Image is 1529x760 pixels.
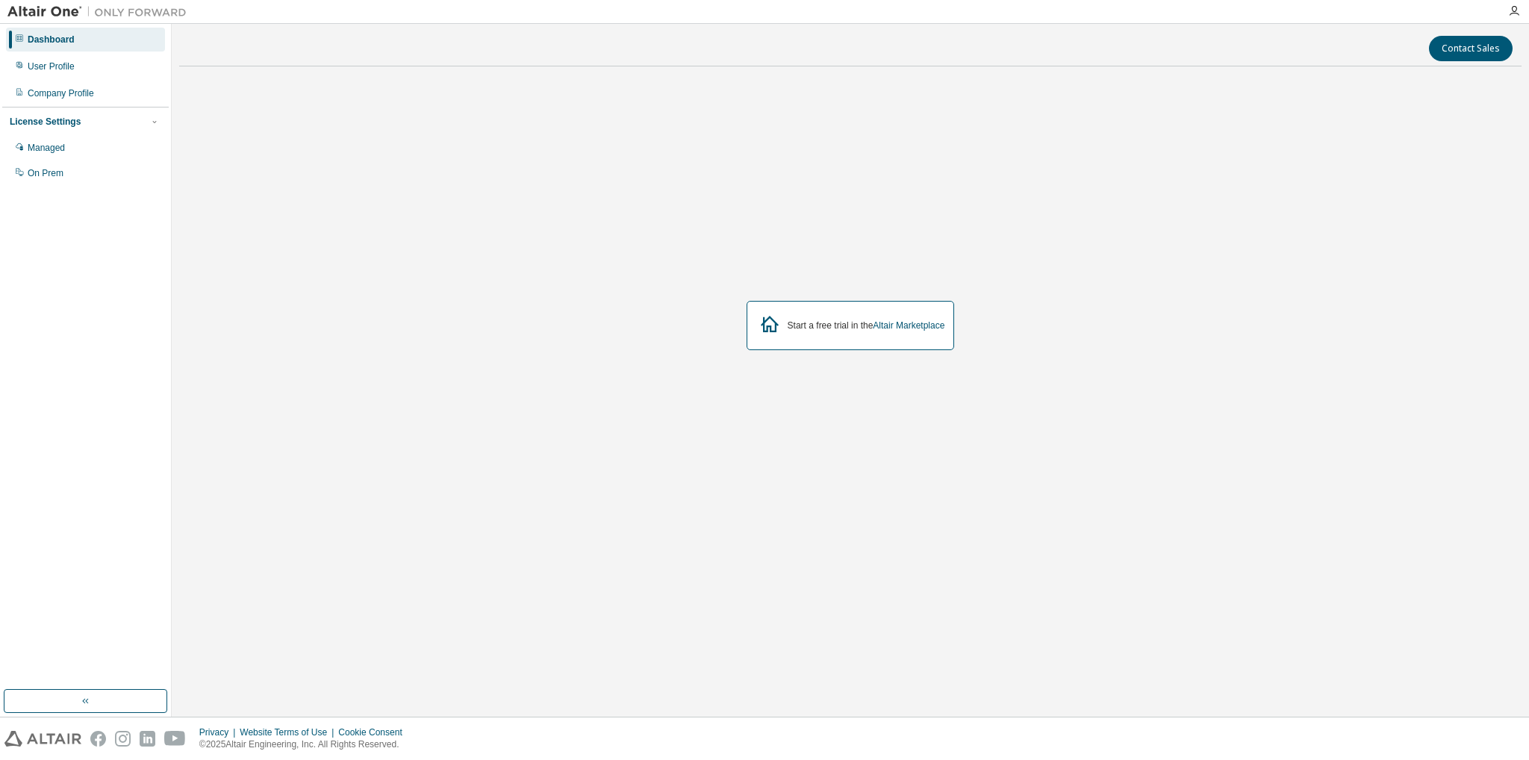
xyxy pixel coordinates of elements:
div: Company Profile [28,87,94,99]
div: License Settings [10,116,81,128]
img: altair_logo.svg [4,731,81,747]
div: User Profile [28,60,75,72]
p: © 2025 Altair Engineering, Inc. All Rights Reserved. [199,738,411,751]
div: On Prem [28,167,63,179]
div: Managed [28,142,65,154]
div: Website Terms of Use [240,726,338,738]
a: Altair Marketplace [873,320,944,331]
div: Start a free trial in the [788,320,945,331]
div: Privacy [199,726,240,738]
div: Dashboard [28,34,75,46]
img: facebook.svg [90,731,106,747]
div: Cookie Consent [338,726,411,738]
button: Contact Sales [1429,36,1513,61]
img: youtube.svg [164,731,186,747]
img: Altair One [7,4,194,19]
img: instagram.svg [115,731,131,747]
img: linkedin.svg [140,731,155,747]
